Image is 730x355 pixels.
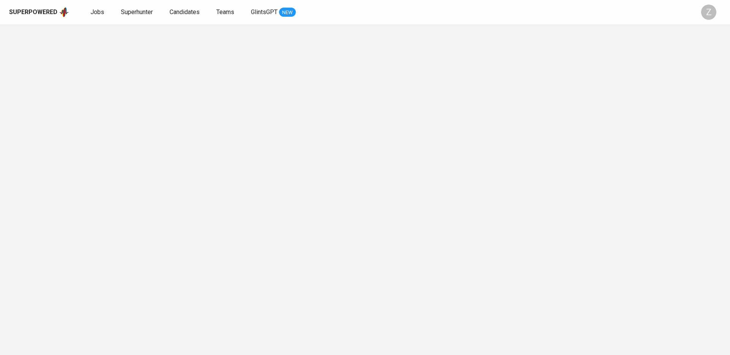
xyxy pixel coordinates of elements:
[9,8,57,17] div: Superpowered
[251,8,278,16] span: GlintsGPT
[121,8,154,17] a: Superhunter
[216,8,236,17] a: Teams
[9,6,69,18] a: Superpoweredapp logo
[59,6,69,18] img: app logo
[216,8,234,16] span: Teams
[279,9,296,16] span: NEW
[170,8,201,17] a: Candidates
[251,8,296,17] a: GlintsGPT NEW
[121,8,153,16] span: Superhunter
[90,8,106,17] a: Jobs
[701,5,716,20] div: Z
[90,8,104,16] span: Jobs
[170,8,200,16] span: Candidates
